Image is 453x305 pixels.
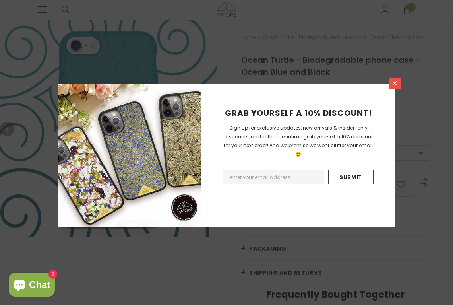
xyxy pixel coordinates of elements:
[224,124,373,157] span: Sign Up for exclusive updates, new arrivals & insider-only discounts, and in the meantime grab yo...
[389,78,401,89] a: Close
[328,170,374,184] input: Submit
[6,273,57,299] inbox-online-store-chat: Shopify online store chat
[223,170,324,184] input: Email Address
[225,107,372,119] span: GRAB YOURSELF A 10% DISCOUNT!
